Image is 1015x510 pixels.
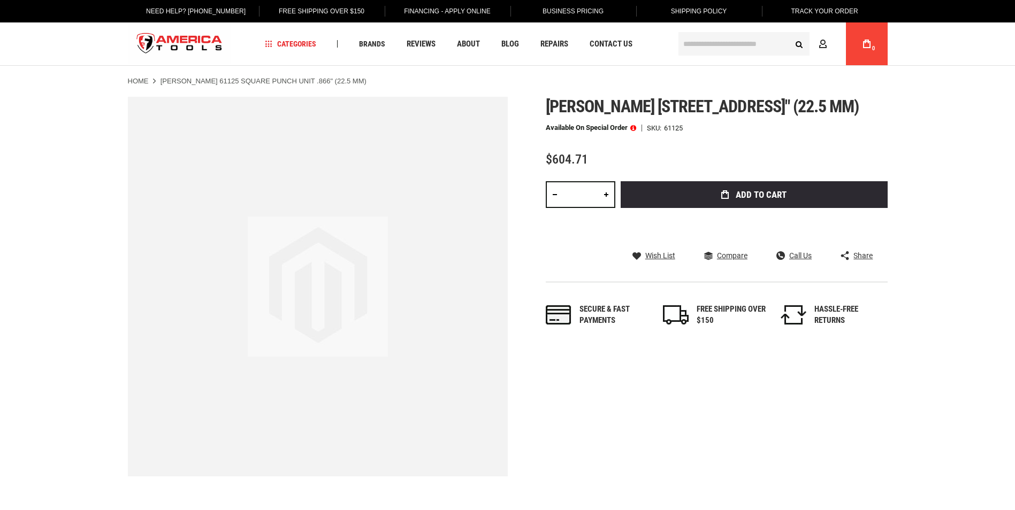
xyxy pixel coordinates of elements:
a: Repairs [536,37,573,51]
a: About [452,37,485,51]
span: $604.71 [546,152,588,167]
span: Share [853,252,873,259]
span: [PERSON_NAME] [STREET_ADDRESS]" (22.5 mm) [546,96,859,117]
a: Call Us [776,251,812,260]
a: Categories [260,37,321,51]
strong: [PERSON_NAME] 61125 SQUARE PUNCH UNIT .866" (22.5 MM) [161,77,367,85]
button: Search [789,34,810,54]
img: image.jpg [248,217,388,357]
span: Reviews [407,40,436,48]
a: store logo [128,24,232,64]
img: shipping [663,305,689,324]
span: Compare [717,252,747,259]
iframe: Secure express checkout frame [619,211,890,242]
span: About [457,40,480,48]
div: HASSLE-FREE RETURNS [814,304,884,327]
span: Call Us [789,252,812,259]
img: America Tools [128,24,232,64]
a: Compare [704,251,747,260]
span: Add to Cart [736,190,787,199]
span: Contact Us [590,40,632,48]
a: 0 [857,22,877,65]
div: Secure & fast payments [579,304,649,327]
span: Categories [265,40,316,48]
a: Wish List [632,251,675,260]
span: Shipping Policy [671,7,727,15]
a: Reviews [402,37,440,51]
a: Home [128,76,149,86]
div: FREE SHIPPING OVER $150 [697,304,766,327]
span: Blog [501,40,519,48]
a: Contact Us [585,37,637,51]
button: Add to Cart [621,181,888,208]
a: Blog [497,37,524,51]
span: Wish List [645,252,675,259]
span: 0 [872,45,875,51]
span: Brands [359,40,385,48]
p: Available on Special Order [546,124,636,132]
span: Repairs [540,40,568,48]
img: payments [546,305,571,324]
a: Brands [354,37,390,51]
img: returns [781,305,806,324]
div: 61125 [664,125,683,132]
strong: SKU [647,125,664,132]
